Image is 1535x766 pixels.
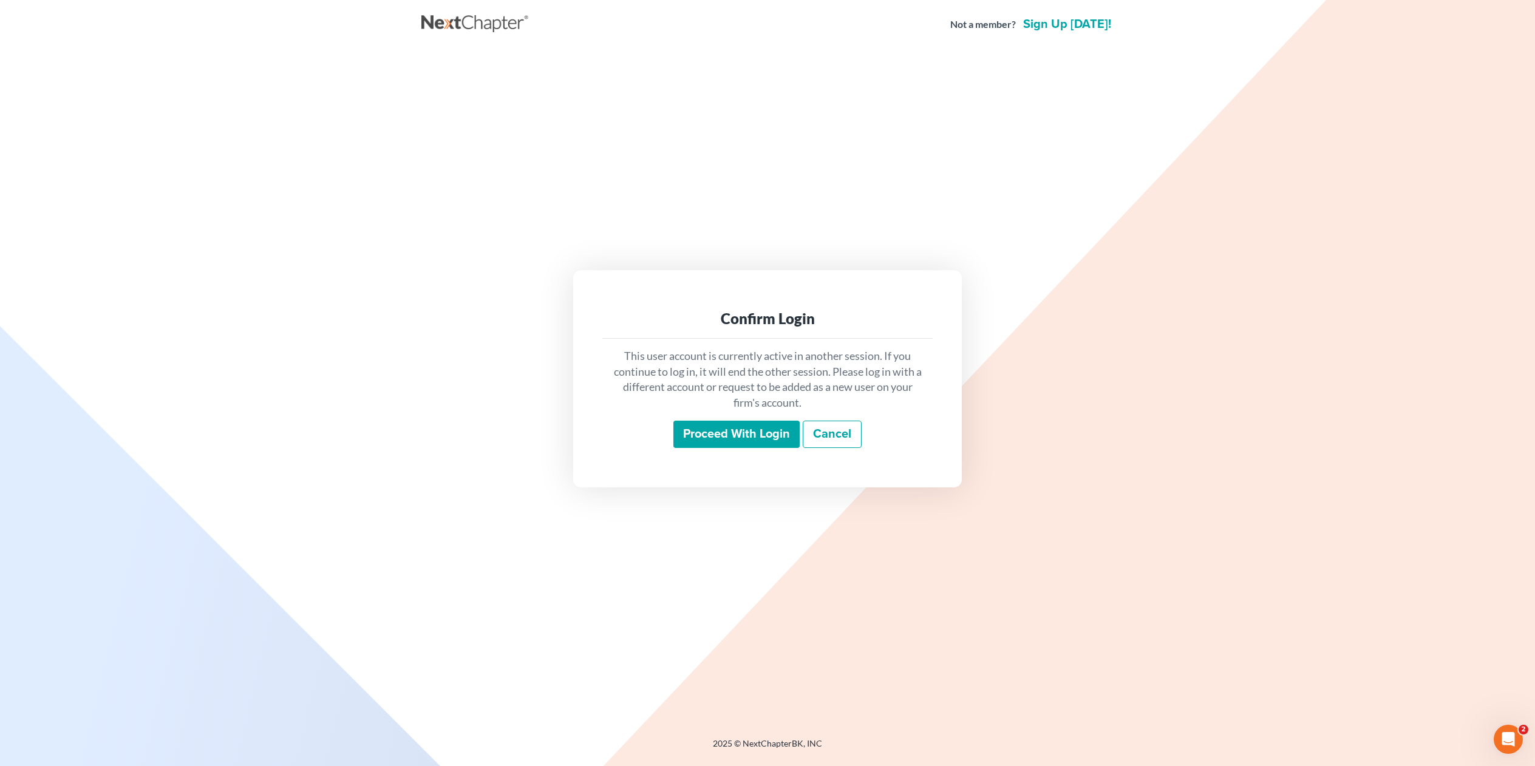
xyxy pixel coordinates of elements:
[612,309,923,328] div: Confirm Login
[950,18,1016,32] strong: Not a member?
[1519,725,1528,734] span: 2
[421,737,1114,759] div: 2025 © NextChapterBK, INC
[803,421,862,449] a: Cancel
[1494,725,1523,754] iframe: Intercom live chat
[1021,18,1114,30] a: Sign up [DATE]!
[673,421,800,449] input: Proceed with login
[612,348,923,411] p: This user account is currently active in another session. If you continue to log in, it will end ...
